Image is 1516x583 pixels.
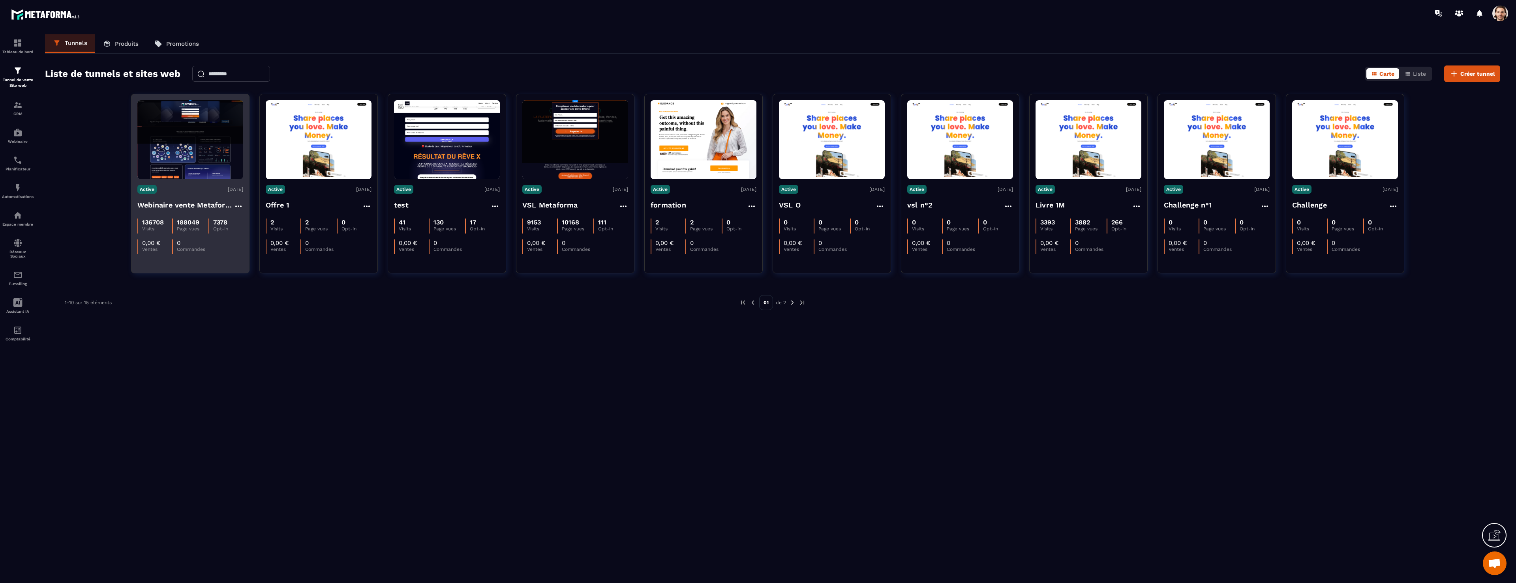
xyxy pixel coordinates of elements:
[399,226,429,232] p: Visits
[2,337,34,341] p: Comptabilité
[799,299,806,306] img: next
[213,226,243,232] p: Opt-in
[305,219,309,226] p: 2
[2,149,34,177] a: schedulerschedulerPlanificateur
[907,103,1013,177] img: image
[2,232,34,264] a: social-networksocial-networkRéseaux Sociaux
[741,187,756,192] p: [DATE]
[983,219,987,226] p: 0
[115,40,139,47] p: Produits
[651,185,670,194] p: Active
[522,185,542,194] p: Active
[2,167,34,171] p: Planificateur
[907,200,932,211] h4: vsl n°2
[341,219,345,226] p: 0
[394,200,409,211] h4: test
[1075,226,1106,232] p: Page vues
[2,32,34,60] a: formationformationTableau de bord
[1483,551,1507,575] div: Open chat
[484,187,500,192] p: [DATE]
[1297,219,1301,226] p: 0
[11,7,82,22] img: logo
[779,200,801,211] h4: VSL O
[266,200,289,211] h4: Offre 1
[13,128,23,137] img: automations
[142,239,161,247] p: 0,00 €
[562,219,579,226] p: 10168
[356,187,371,192] p: [DATE]
[855,219,859,226] p: 0
[2,264,34,292] a: emailemailE-mailing
[907,185,927,194] p: Active
[1169,226,1199,232] p: Visits
[784,239,802,247] p: 0,00 €
[690,226,721,232] p: Page vues
[655,219,659,226] p: 2
[270,226,300,232] p: Visits
[2,292,34,320] a: Assistant IA
[598,219,606,226] p: 111
[947,239,950,247] p: 0
[818,247,848,252] p: Commandes
[912,239,931,247] p: 0,00 €
[1203,226,1235,232] p: Page vues
[1111,219,1123,226] p: 266
[749,299,756,306] img: prev
[1292,103,1398,177] img: image
[228,187,243,192] p: [DATE]
[2,309,34,314] p: Assistant IA
[2,50,34,54] p: Tableau de bord
[2,250,34,258] p: Réseaux Sociaux
[13,270,23,280] img: email
[784,226,814,232] p: Visits
[1126,187,1141,192] p: [DATE]
[399,219,405,226] p: 41
[95,34,146,53] a: Produits
[394,100,500,179] img: image
[13,211,23,220] img: automations
[726,219,730,226] p: 0
[1368,219,1372,226] p: 0
[690,239,694,247] p: 0
[947,219,951,226] p: 0
[655,226,685,232] p: Visits
[2,122,34,149] a: automationsautomationsWebinaire
[13,155,23,165] img: scheduler
[137,200,234,211] h4: Webinaire vente Metaforma
[1332,226,1363,232] p: Page vues
[2,282,34,286] p: E-mailing
[527,247,557,252] p: Ventes
[470,219,476,226] p: 17
[270,239,289,247] p: 0,00 €
[1169,239,1187,247] p: 0,00 €
[177,219,199,226] p: 188049
[1460,70,1495,78] span: Créer tunnel
[912,219,916,226] p: 0
[522,100,628,179] img: image
[1292,200,1327,211] h4: Challenge
[399,239,417,247] p: 0,00 €
[13,66,23,75] img: formation
[818,219,822,226] p: 0
[562,239,565,247] p: 0
[527,219,541,226] p: 9153
[1040,247,1070,252] p: Ventes
[433,219,444,226] p: 130
[1413,71,1426,77] span: Liste
[177,226,208,232] p: Page vues
[726,226,756,232] p: Opt-in
[305,239,309,247] p: 0
[137,185,157,194] p: Active
[1169,219,1173,226] p: 0
[1366,68,1399,79] button: Carte
[1036,200,1065,211] h4: Livre 1M
[1332,239,1335,247] p: 0
[13,325,23,335] img: accountant
[1383,187,1398,192] p: [DATE]
[1036,103,1141,177] img: image
[213,219,227,226] p: 7378
[651,200,686,211] h4: formation
[65,39,87,47] p: Tunnels
[433,226,465,232] p: Page vues
[2,94,34,122] a: formationformationCRM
